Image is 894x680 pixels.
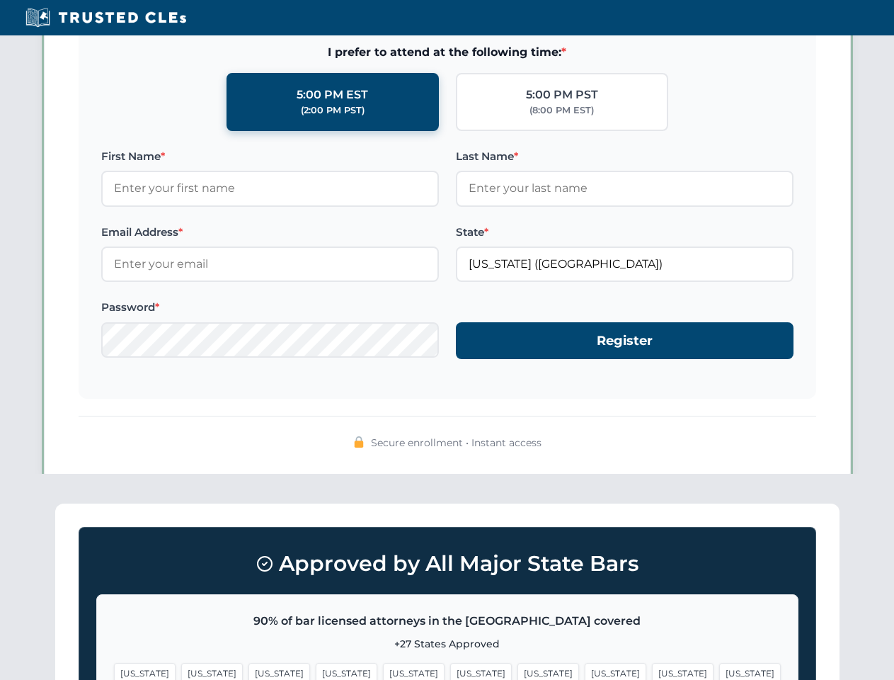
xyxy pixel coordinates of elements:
[96,545,798,583] h3: Approved by All Major State Bars
[101,148,439,165] label: First Name
[21,7,190,28] img: Trusted CLEs
[456,148,793,165] label: Last Name
[101,224,439,241] label: Email Address
[101,43,793,62] span: I prefer to attend at the following time:
[297,86,368,104] div: 5:00 PM EST
[301,103,365,118] div: (2:00 PM PST)
[526,86,598,104] div: 5:00 PM PST
[101,246,439,282] input: Enter your email
[101,171,439,206] input: Enter your first name
[114,636,781,652] p: +27 States Approved
[456,246,793,282] input: Arizona (AZ)
[456,171,793,206] input: Enter your last name
[101,299,439,316] label: Password
[114,612,781,630] p: 90% of bar licensed attorneys in the [GEOGRAPHIC_DATA] covered
[456,224,793,241] label: State
[371,435,541,450] span: Secure enrollment • Instant access
[456,322,793,360] button: Register
[529,103,594,118] div: (8:00 PM EST)
[353,436,365,448] img: 🔒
